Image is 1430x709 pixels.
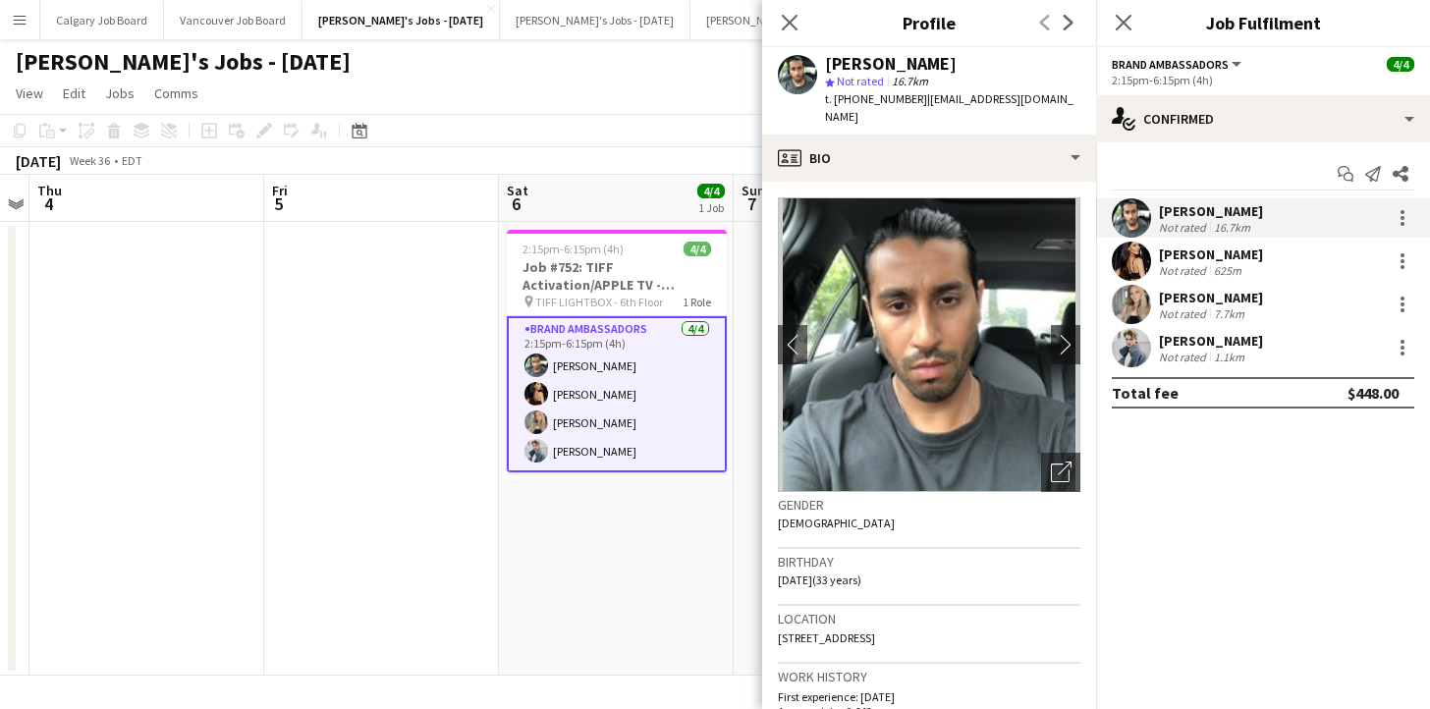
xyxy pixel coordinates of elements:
[683,295,711,309] span: 1 Role
[1096,95,1430,142] div: Confirmed
[825,91,927,106] span: t. [PHONE_NUMBER]
[778,573,861,587] span: [DATE] (33 years)
[154,84,198,102] span: Comms
[522,242,624,256] span: 2:15pm-6:15pm (4h)
[16,47,351,77] h1: [PERSON_NAME]'s Jobs - [DATE]
[1096,10,1430,35] h3: Job Fulfilment
[16,151,61,171] div: [DATE]
[690,1,881,39] button: [PERSON_NAME]'s Jobs - [DATE]
[122,153,142,168] div: EDT
[762,10,1096,35] h3: Profile
[34,192,62,215] span: 4
[825,91,1073,124] span: | [EMAIL_ADDRESS][DOMAIN_NAME]
[698,200,724,215] div: 1 Job
[507,258,727,294] h3: Job #752: TIFF Activation/APPLE TV - [GEOGRAPHIC_DATA]
[837,74,884,88] span: Not rated
[1210,263,1245,278] div: 625m
[37,182,62,199] span: Thu
[504,192,528,215] span: 6
[500,1,690,39] button: [PERSON_NAME]'s Jobs - [DATE]
[697,184,725,198] span: 4/4
[269,192,288,215] span: 5
[778,689,1080,704] p: First experience: [DATE]
[55,81,93,106] a: Edit
[1159,202,1263,220] div: [PERSON_NAME]
[1159,245,1263,263] div: [PERSON_NAME]
[1159,332,1263,350] div: [PERSON_NAME]
[1159,350,1210,364] div: Not rated
[762,135,1096,182] div: Bio
[1112,57,1229,72] span: Brand Ambassadors
[63,84,85,102] span: Edit
[164,1,302,39] button: Vancouver Job Board
[105,84,135,102] span: Jobs
[742,182,765,199] span: Sun
[778,630,875,645] span: [STREET_ADDRESS]
[146,81,206,106] a: Comms
[1112,57,1244,72] button: Brand Ambassadors
[1041,453,1080,492] div: Open photos pop-in
[778,668,1080,685] h3: Work history
[1210,350,1248,364] div: 1.1km
[1112,73,1414,87] div: 2:15pm-6:15pm (4h)
[302,1,500,39] button: [PERSON_NAME]'s Jobs - [DATE]
[1387,57,1414,72] span: 4/4
[1347,383,1399,403] div: $448.00
[778,496,1080,514] h3: Gender
[507,182,528,199] span: Sat
[16,84,43,102] span: View
[507,230,727,472] app-job-card: 2:15pm-6:15pm (4h)4/4Job #752: TIFF Activation/APPLE TV - [GEOGRAPHIC_DATA] TIFF LIGHTBOX - 6th F...
[1159,220,1210,235] div: Not rated
[1159,289,1263,306] div: [PERSON_NAME]
[1159,306,1210,321] div: Not rated
[1210,306,1248,321] div: 7.7km
[1159,263,1210,278] div: Not rated
[535,295,663,309] span: TIFF LIGHTBOX - 6th Floor
[888,74,932,88] span: 16.7km
[778,516,895,530] span: [DEMOGRAPHIC_DATA]
[65,153,114,168] span: Week 36
[778,553,1080,571] h3: Birthday
[1112,383,1179,403] div: Total fee
[8,81,51,106] a: View
[739,192,765,215] span: 7
[1210,220,1254,235] div: 16.7km
[825,55,957,73] div: [PERSON_NAME]
[272,182,288,199] span: Fri
[778,610,1080,627] h3: Location
[507,316,727,472] app-card-role: Brand Ambassadors4/42:15pm-6:15pm (4h)[PERSON_NAME][PERSON_NAME][PERSON_NAME][PERSON_NAME]
[684,242,711,256] span: 4/4
[40,1,164,39] button: Calgary Job Board
[97,81,142,106] a: Jobs
[778,197,1080,492] img: Crew avatar or photo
